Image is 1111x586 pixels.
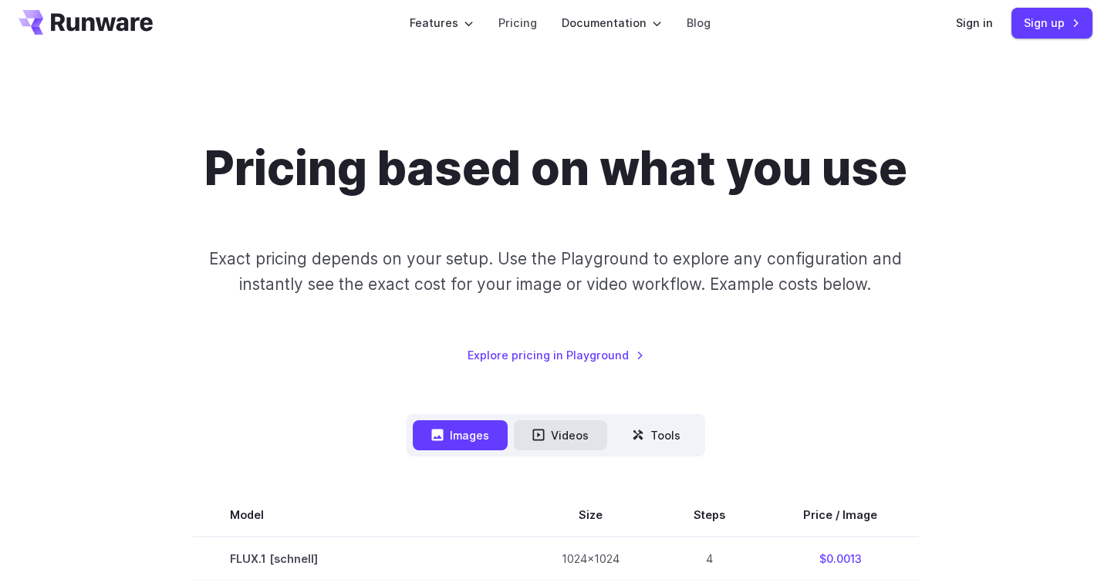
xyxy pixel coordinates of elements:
[193,537,525,581] td: FLUX.1 [schnell]
[525,493,657,537] th: Size
[514,420,607,450] button: Videos
[762,493,919,537] th: Price / Image
[762,537,919,581] td: $0.0013
[562,14,662,32] label: Documentation
[193,493,525,537] th: Model
[180,246,931,298] p: Exact pricing depends on your setup. Use the Playground to explore any configuration and instantl...
[204,140,907,197] h1: Pricing based on what you use
[525,537,657,581] td: 1024x1024
[687,14,711,32] a: Blog
[413,420,508,450] button: Images
[19,10,153,35] a: Go to /
[468,346,644,364] a: Explore pricing in Playground
[410,14,474,32] label: Features
[657,493,762,537] th: Steps
[498,14,537,32] a: Pricing
[657,537,762,581] td: 4
[956,14,993,32] a: Sign in
[1011,8,1092,38] a: Sign up
[613,420,699,450] button: Tools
